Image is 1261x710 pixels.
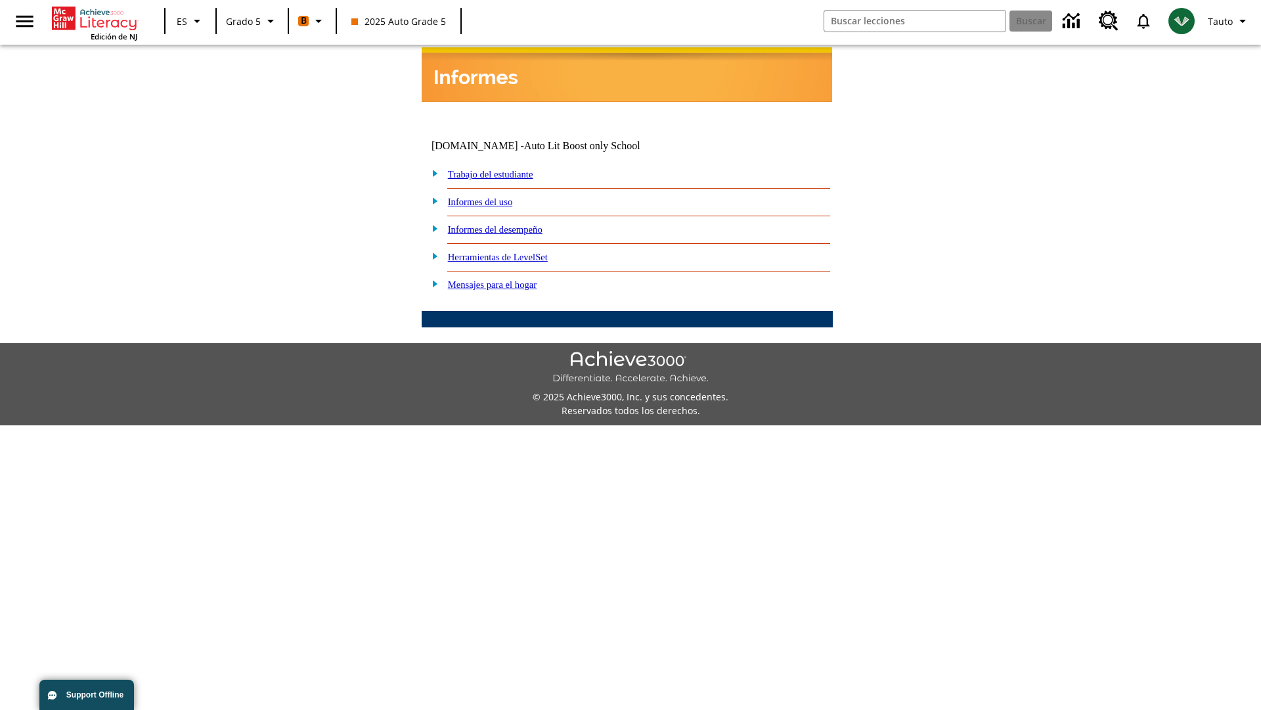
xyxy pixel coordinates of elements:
[425,222,439,234] img: plus.gif
[448,224,542,235] a: Informes del desempeño
[1168,8,1195,34] img: avatar image
[448,197,513,207] a: Informes del uso
[552,351,709,385] img: Achieve3000 Differentiate Accelerate Achieve
[431,140,673,152] td: [DOMAIN_NAME] -
[425,195,439,206] img: plus.gif
[177,14,187,28] span: ES
[425,167,439,179] img: plus.gif
[1208,14,1233,28] span: Tauto
[351,14,446,28] span: 2025 Auto Grade 5
[1055,3,1091,39] a: Centro de información
[448,279,537,290] a: Mensajes para el hogar
[1203,9,1256,33] button: Perfil/Configuración
[5,2,44,41] button: Abrir el menú lateral
[169,9,211,33] button: Lenguaje: ES, Selecciona un idioma
[1161,4,1203,38] button: Escoja un nuevo avatar
[39,680,134,710] button: Support Offline
[524,140,640,151] nobr: Auto Lit Boost only School
[824,11,1006,32] input: Buscar campo
[425,277,439,289] img: plus.gif
[425,250,439,262] img: plus.gif
[66,690,123,699] span: Support Offline
[226,14,261,28] span: Grado 5
[422,47,832,102] img: header
[448,169,533,179] a: Trabajo del estudiante
[91,32,137,41] span: Edición de NJ
[301,12,307,29] span: B
[52,4,137,41] div: Portada
[1126,4,1161,38] a: Notificaciones
[293,9,332,33] button: Boost El color de la clase es anaranjado. Cambiar el color de la clase.
[1091,3,1126,39] a: Centro de recursos, Se abrirá en una pestaña nueva.
[221,9,284,33] button: Grado: Grado 5, Elige un grado
[448,252,548,262] a: Herramientas de LevelSet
